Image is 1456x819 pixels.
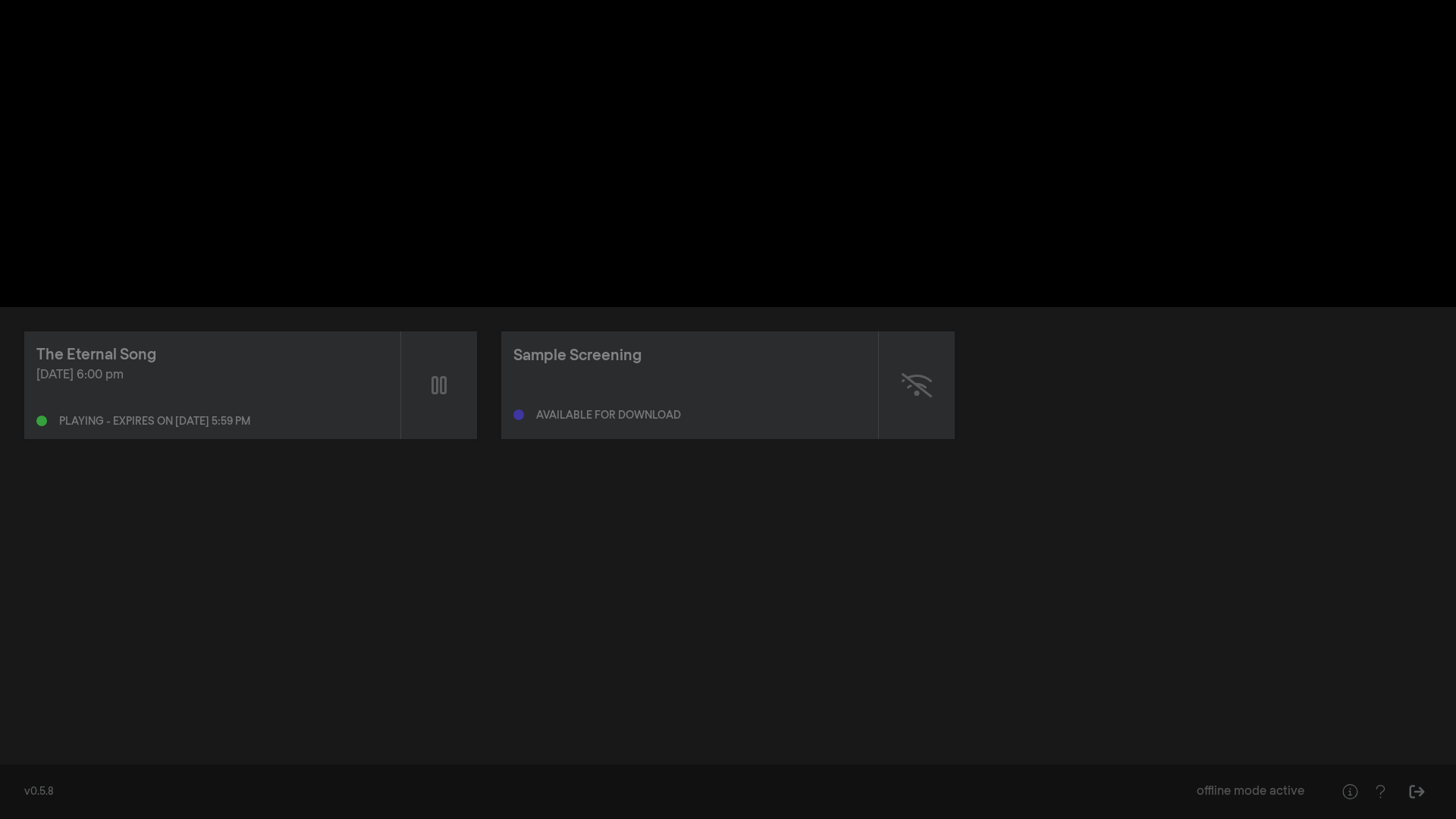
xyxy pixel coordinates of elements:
[1335,777,1365,807] button: Help
[59,416,250,427] div: Playing - expires on [DATE] 5:59 pm
[513,344,642,367] div: Sample Screening
[536,410,681,421] div: Available for download
[24,784,1197,800] div: v0.5.8
[36,344,156,366] div: The Eternal Song
[1197,783,1304,801] div: offline mode active
[36,366,388,384] div: [DATE] 6:00 pm
[1401,777,1432,807] button: Sign Out
[1365,777,1395,807] button: Help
